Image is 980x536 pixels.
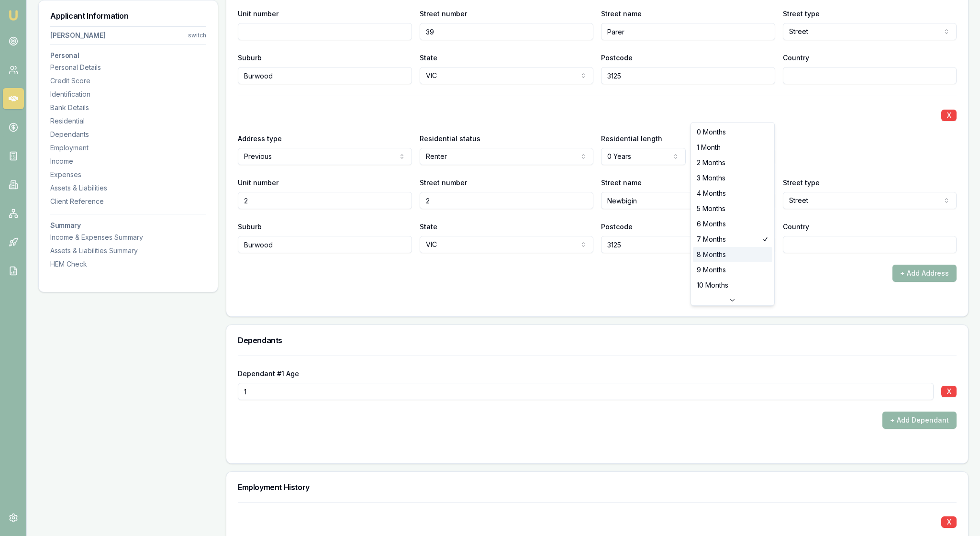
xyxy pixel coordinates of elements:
[697,250,726,259] span: 8 Months
[697,265,726,275] span: 9 Months
[697,234,726,244] span: 7 Months
[697,127,726,137] span: 0 Months
[697,189,726,198] span: 4 Months
[697,204,725,213] span: 5 Months
[697,219,726,229] span: 6 Months
[697,143,721,152] span: 1 Month
[697,158,725,167] span: 2 Months
[697,280,728,290] span: 10 Months
[697,173,725,183] span: 3 Months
